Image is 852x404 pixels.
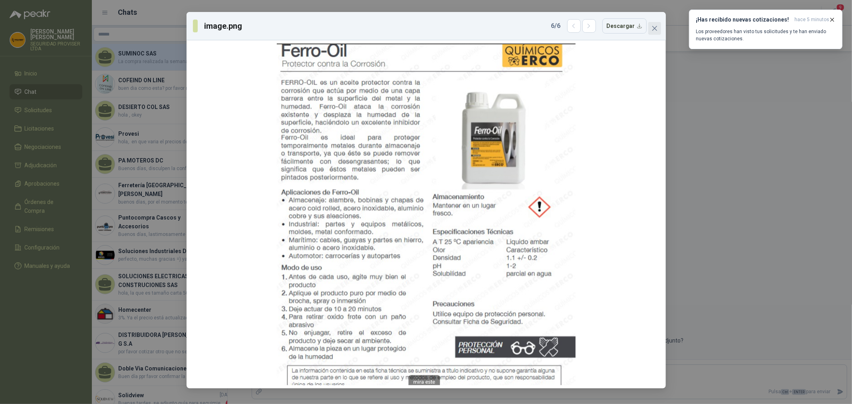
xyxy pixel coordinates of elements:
h3: ¡Has recibido nuevas cotizaciones! [696,16,791,23]
button: ¡Has recibido nuevas cotizaciones!hace 5 minutos Los proveedores han visto tus solicitudes y te h... [689,10,842,49]
span: 6 / 6 [551,21,561,31]
button: Descargar [602,18,647,34]
button: Close [648,22,661,35]
p: Los proveedores han visto tus solicitudes y te han enviado nuevas cotizaciones. [696,28,836,42]
span: close [651,25,658,32]
h3: image.png [204,20,244,32]
span: hace 5 minutos [794,16,829,23]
